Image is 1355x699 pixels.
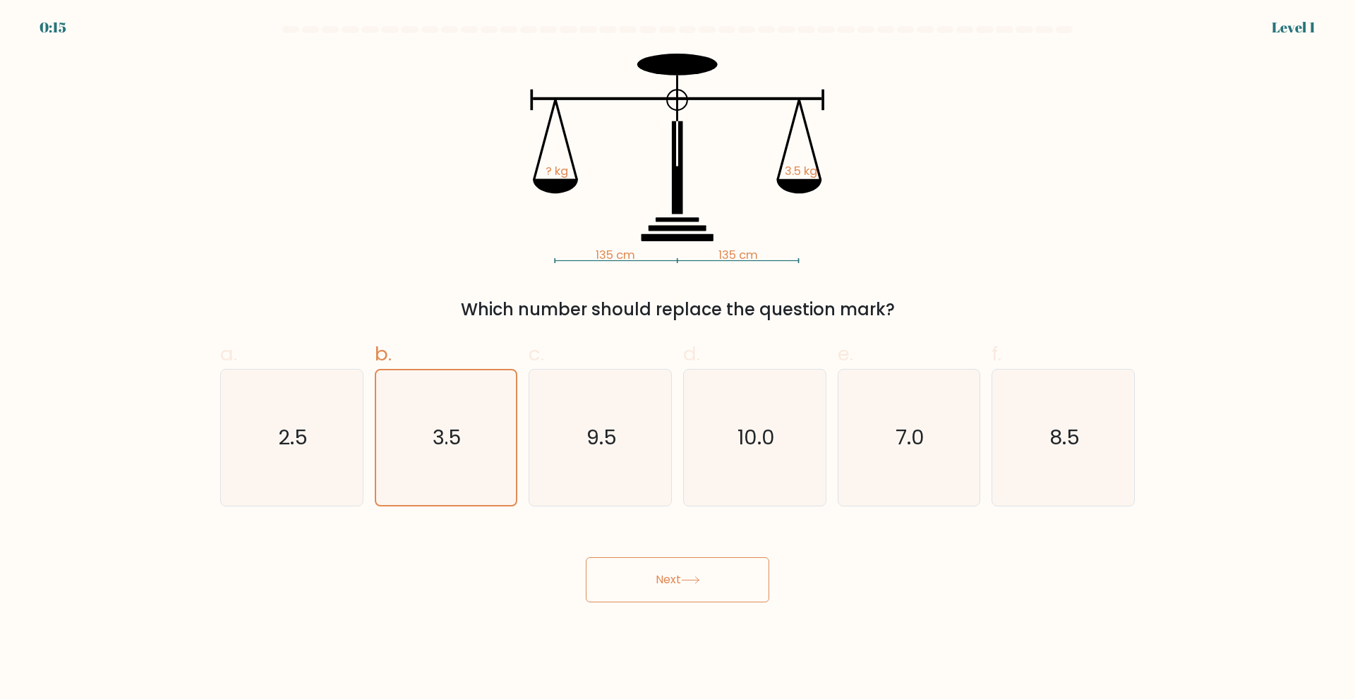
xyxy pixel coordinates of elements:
[683,340,700,367] span: d.
[992,340,1001,367] span: f.
[229,297,1126,322] div: Which number should replace the question mark?
[40,17,66,38] div: 0:15
[433,423,462,451] text: 3.5
[1049,423,1080,451] text: 8.5
[785,164,818,180] tspan: 3.5 kg
[586,557,769,602] button: Next
[596,247,635,263] tspan: 135 cm
[529,340,544,367] span: c.
[896,423,925,451] text: 7.0
[278,423,308,451] text: 2.5
[1272,17,1315,38] div: Level 1
[838,340,853,367] span: e.
[546,164,568,180] tspan: ? kg
[737,423,775,451] text: 10.0
[586,423,617,451] text: 9.5
[220,340,237,367] span: a.
[718,247,758,263] tspan: 135 cm
[375,340,392,367] span: b.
